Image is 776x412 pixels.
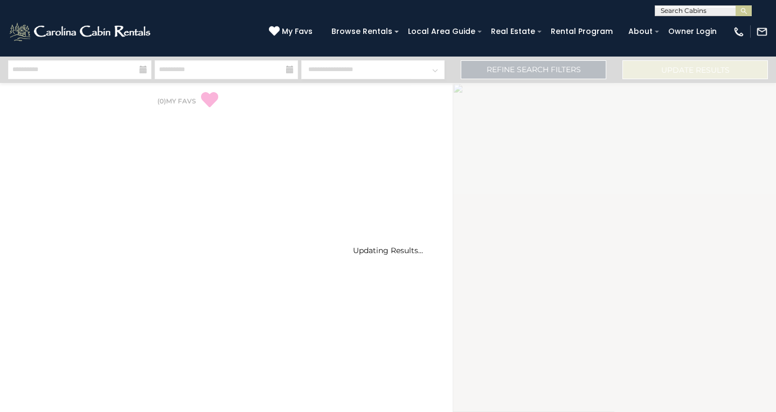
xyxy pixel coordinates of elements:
a: Local Area Guide [403,23,481,40]
a: Browse Rentals [326,23,398,40]
a: About [623,23,658,40]
a: Real Estate [486,23,541,40]
span: My Favs [282,26,313,37]
a: Owner Login [663,23,722,40]
a: My Favs [269,26,315,38]
a: Rental Program [545,23,618,40]
img: mail-regular-white.png [756,26,768,38]
img: phone-regular-white.png [733,26,745,38]
img: White-1-2.png [8,21,154,43]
